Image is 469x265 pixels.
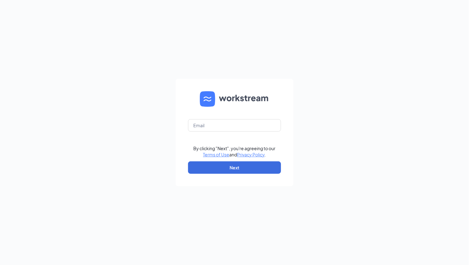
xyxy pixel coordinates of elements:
[194,145,276,158] div: By clicking "Next", you're agreeing to our and .
[188,119,281,132] input: Email
[200,91,269,107] img: WS logo and Workstream text
[237,152,265,157] a: Privacy Policy
[188,161,281,174] button: Next
[203,152,230,157] a: Terms of Use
